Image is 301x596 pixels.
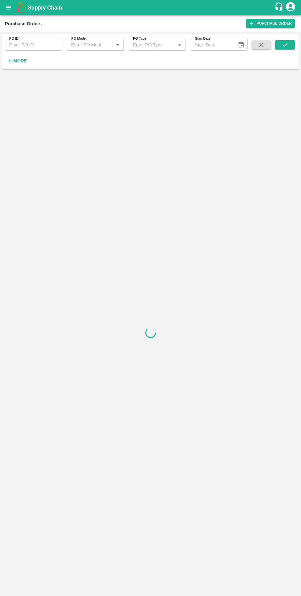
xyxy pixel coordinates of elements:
div: Purchase Orders [5,20,42,28]
label: PO Type [133,36,146,41]
input: Enter PO ID [5,39,62,51]
button: Open [175,41,183,49]
button: More [5,56,29,66]
strong: More [13,58,27,63]
input: Start Date [191,39,233,51]
button: Open [114,41,122,49]
div: customer-support [274,2,285,13]
b: Supply Chain [28,5,62,11]
button: Choose date [235,39,247,51]
label: PO ID [9,36,18,41]
input: Enter PO Type [131,41,174,49]
label: Start Date [195,36,210,41]
a: Purchase Order [246,19,295,28]
button: open drawer [1,1,15,15]
input: Enter PO Model [69,41,112,49]
a: Supply Chain [28,3,274,12]
label: PO Model [71,36,87,41]
div: account of current user [285,1,296,14]
img: logo [15,2,28,14]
